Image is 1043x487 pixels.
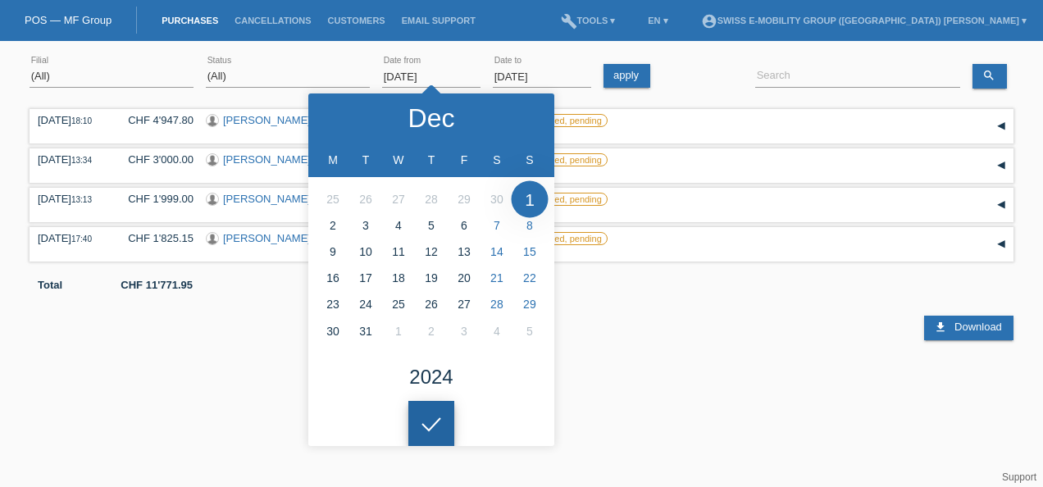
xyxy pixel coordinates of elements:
a: [PERSON_NAME] [223,193,311,205]
a: Purchases [153,16,226,25]
a: Email Support [394,16,484,25]
div: expand/collapse [989,114,1013,139]
label: unconfirmed, pending [509,193,608,206]
label: unconfirmed, pending [509,232,608,245]
a: apply [603,64,650,88]
div: expand/collapse [989,232,1013,257]
span: Download [954,321,1002,333]
a: buildTools ▾ [553,16,624,25]
a: EN ▾ [640,16,676,25]
b: CHF 11'771.95 [121,279,193,291]
div: 2024 [409,367,453,387]
a: [PERSON_NAME] [223,232,311,244]
div: [DATE] [38,193,103,205]
div: CHF 3'000.00 [116,153,194,166]
i: account_circle [701,13,717,30]
a: Cancellations [226,16,319,25]
a: account_circleSwiss E-Mobility Group ([GEOGRAPHIC_DATA]) [PERSON_NAME] ▾ [693,16,1035,25]
div: expand/collapse [989,153,1013,178]
div: CHF 4'947.80 [116,114,194,126]
label: unconfirmed, pending [509,153,608,166]
span: 17:40 [71,234,92,243]
div: CHF 1'825.15 [116,232,194,244]
a: search [972,64,1007,89]
label: unconfirmed, pending [509,114,608,127]
a: Support [1002,471,1036,483]
a: [PERSON_NAME] [223,153,311,166]
span: 18:10 [71,116,92,125]
i: build [561,13,577,30]
a: [PERSON_NAME] [223,114,311,126]
span: 13:13 [71,195,92,204]
div: [DATE] [38,232,103,244]
div: [DATE] [38,114,103,126]
div: CHF 1'999.00 [116,193,194,205]
b: Total [38,279,62,291]
i: download [934,321,947,334]
div: expand/collapse [989,193,1013,217]
a: download Download [924,316,1013,340]
a: POS — MF Group [25,14,112,26]
a: Customers [320,16,394,25]
span: 13:34 [71,156,92,165]
div: Dec [408,105,455,131]
div: [DATE] [38,153,103,166]
i: search [982,69,995,82]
